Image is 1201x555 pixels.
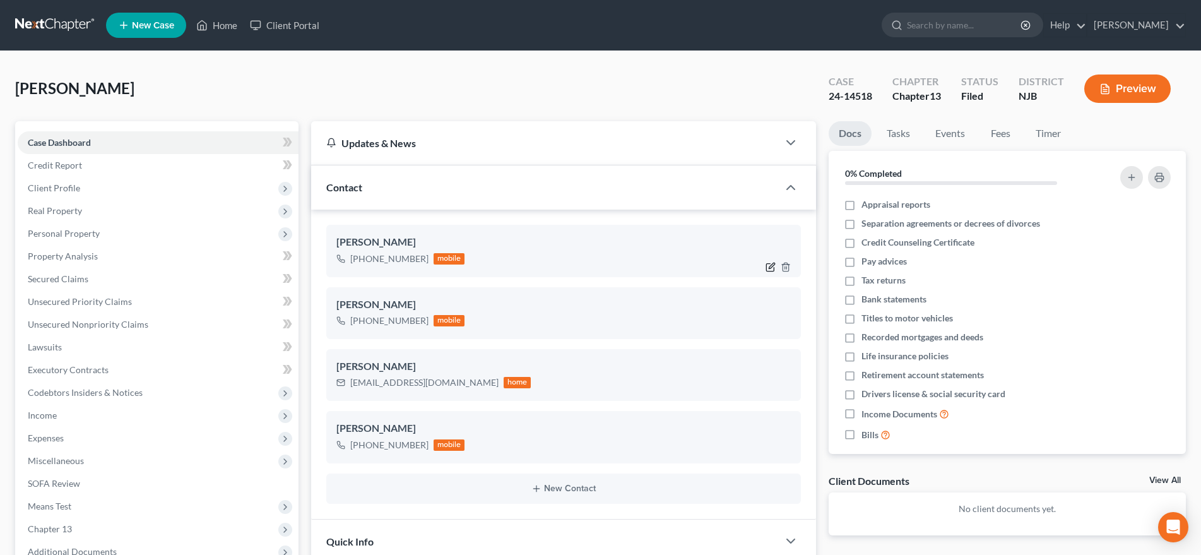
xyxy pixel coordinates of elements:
div: [PHONE_NUMBER] [350,253,429,265]
div: [PERSON_NAME] [336,297,791,313]
a: Timer [1026,121,1071,146]
div: Filed [961,89,998,104]
span: Drivers license & social security card [861,388,1005,400]
button: Preview [1084,75,1171,103]
a: [PERSON_NAME] [1087,14,1185,37]
button: New Contact [336,484,791,494]
span: Client Profile [28,182,80,193]
a: Unsecured Nonpriority Claims [18,313,299,336]
span: 13 [930,90,941,102]
div: District [1019,75,1064,89]
a: Help [1044,14,1086,37]
a: Events [925,121,975,146]
a: Executory Contracts [18,359,299,381]
span: Lawsuits [28,342,62,352]
div: [PHONE_NUMBER] [350,314,429,327]
div: 24-14518 [829,89,872,104]
span: Personal Property [28,228,100,239]
span: Pay advices [861,255,907,268]
div: Client Documents [829,474,909,487]
a: Unsecured Priority Claims [18,290,299,313]
span: SOFA Review [28,478,80,489]
div: mobile [434,315,465,326]
span: Credit Report [28,160,82,170]
div: Chapter [892,89,941,104]
div: NJB [1019,89,1064,104]
span: Codebtors Insiders & Notices [28,387,143,398]
div: [PERSON_NAME] [336,359,791,374]
div: Status [961,75,998,89]
a: Case Dashboard [18,131,299,154]
a: Property Analysis [18,245,299,268]
span: Contact [326,181,362,193]
a: Client Portal [244,14,326,37]
div: Open Intercom Messenger [1158,512,1188,542]
span: Means Test [28,501,71,511]
div: [PERSON_NAME] [336,235,791,250]
span: Tax returns [861,274,906,287]
div: mobile [434,253,465,265]
span: Separation agreements or decrees of divorces [861,217,1040,230]
span: Expenses [28,433,64,443]
span: Miscellaneous [28,455,84,466]
span: Retirement account statements [861,369,984,381]
strong: 0% Completed [845,168,902,179]
span: Appraisal reports [861,198,930,211]
div: home [504,377,531,388]
div: mobile [434,439,465,451]
span: Credit Counseling Certificate [861,236,974,249]
span: Unsecured Nonpriority Claims [28,319,148,330]
span: Income [28,410,57,421]
div: [EMAIL_ADDRESS][DOMAIN_NAME] [350,376,499,389]
a: Credit Report [18,154,299,177]
input: Search by name... [907,13,1022,37]
p: No client documents yet. [839,503,1176,515]
div: Updates & News [326,136,763,150]
a: Tasks [877,121,920,146]
span: Quick Info [326,535,374,547]
span: Titles to motor vehicles [861,312,953,325]
a: Docs [829,121,872,146]
span: [PERSON_NAME] [15,79,134,97]
div: Case [829,75,872,89]
span: Recorded mortgages and deeds [861,331,983,343]
div: [PHONE_NUMBER] [350,439,429,451]
a: Fees [980,121,1021,146]
span: Real Property [28,205,82,216]
a: Home [190,14,244,37]
span: Life insurance policies [861,350,949,362]
span: Executory Contracts [28,364,109,375]
span: Income Documents [861,408,937,421]
a: Secured Claims [18,268,299,290]
span: Property Analysis [28,251,98,261]
span: Secured Claims [28,273,88,284]
span: Chapter 13 [28,523,72,534]
a: SOFA Review [18,472,299,495]
span: New Case [132,21,174,30]
a: View All [1149,476,1181,485]
span: Bills [861,429,879,441]
div: Chapter [892,75,941,89]
span: Bank statements [861,293,926,306]
div: [PERSON_NAME] [336,421,791,436]
a: Lawsuits [18,336,299,359]
span: Case Dashboard [28,137,91,148]
span: Unsecured Priority Claims [28,296,132,307]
